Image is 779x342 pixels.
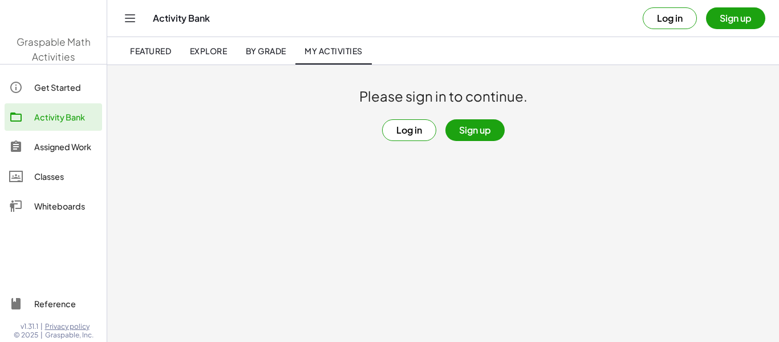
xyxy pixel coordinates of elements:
a: Activity Bank [5,103,102,131]
span: Featured [130,46,171,56]
a: Whiteboards [5,192,102,220]
a: Assigned Work [5,133,102,160]
button: Toggle navigation [121,9,139,27]
span: Explore [189,46,227,56]
div: Reference [34,297,98,311]
h1: Please sign in to continue. [107,87,779,106]
div: Classes [34,170,98,183]
a: Get Started [5,74,102,101]
a: Privacy policy [45,322,94,331]
a: Classes [5,163,102,190]
span: | [40,322,43,331]
button: Log in [382,119,436,141]
span: By Grade [245,46,286,56]
span: © 2025 [14,331,38,340]
div: Activity Bank [34,110,98,124]
div: Assigned Work [34,140,98,154]
button: Sign up [445,119,505,141]
button: Log in [643,7,697,29]
span: My Activities [305,46,363,56]
span: | [40,331,43,340]
button: Sign up [706,7,765,29]
div: Whiteboards [34,199,98,213]
span: Graspable, Inc. [45,331,94,340]
div: Get Started [34,81,98,94]
span: Graspable Math Activities [17,35,91,63]
a: Reference [5,290,102,317]
span: v1.31.1 [21,322,38,331]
